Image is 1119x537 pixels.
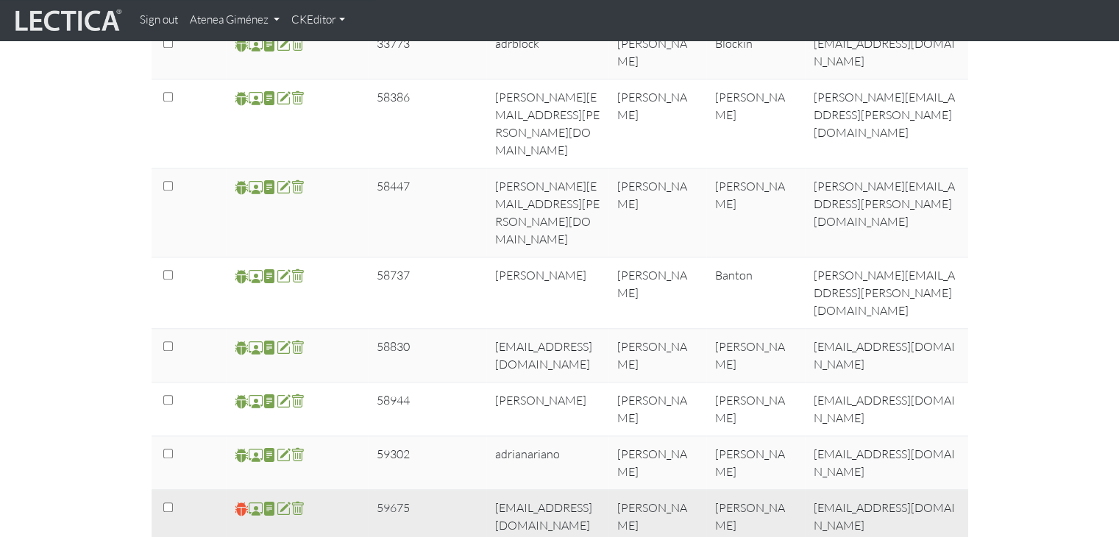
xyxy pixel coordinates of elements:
td: [PERSON_NAME] [706,328,804,382]
span: Staff [249,339,263,356]
td: [PERSON_NAME][EMAIL_ADDRESS][PERSON_NAME][DOMAIN_NAME] [805,168,968,257]
span: reports [263,500,277,517]
span: Staff [249,90,263,107]
a: Sign out [134,6,184,35]
span: reports [263,90,277,107]
span: reports [263,393,277,410]
td: [PERSON_NAME] [486,382,609,435]
td: [PERSON_NAME] [608,382,706,435]
span: account update [277,447,291,463]
span: delete [291,393,305,410]
td: [EMAIL_ADDRESS][DOMAIN_NAME] [486,328,609,382]
span: Staff [249,36,263,53]
span: delete [291,36,305,53]
td: [PERSON_NAME] [706,382,804,435]
td: [PERSON_NAME][EMAIL_ADDRESS][PERSON_NAME][DOMAIN_NAME] [805,257,968,328]
span: Staff [249,179,263,196]
td: [PERSON_NAME] [706,79,804,168]
td: [PERSON_NAME] [608,25,706,79]
td: Banton [706,257,804,328]
span: account update [277,179,291,196]
span: account update [277,90,291,107]
td: 59302 [368,435,419,489]
td: [PERSON_NAME] [706,435,804,489]
span: account update [277,339,291,356]
a: Atenea Giménez [184,6,285,35]
td: adrianariano [486,435,609,489]
img: lecticalive [12,7,122,35]
span: Staff [249,393,263,410]
span: account update [277,36,291,53]
span: delete [291,447,305,463]
span: delete [291,90,305,107]
span: Staff [249,500,263,517]
td: [EMAIL_ADDRESS][DOMAIN_NAME] [805,435,968,489]
td: adrblock [486,25,609,79]
span: account update [277,393,291,410]
td: [PERSON_NAME][EMAIL_ADDRESS][PERSON_NAME][DOMAIN_NAME] [486,79,609,168]
td: [PERSON_NAME] [608,328,706,382]
span: delete [291,339,305,356]
td: [PERSON_NAME] [608,168,706,257]
span: delete [291,500,305,517]
span: reports [263,339,277,356]
td: 58830 [368,328,419,382]
td: [EMAIL_ADDRESS][DOMAIN_NAME] [805,382,968,435]
a: CKEditor [285,6,351,35]
span: reports [263,268,277,285]
td: [PERSON_NAME][EMAIL_ADDRESS][PERSON_NAME][DOMAIN_NAME] [486,168,609,257]
td: 33773 [368,25,419,79]
span: delete [291,268,305,285]
td: [PERSON_NAME] [608,257,706,328]
td: 58944 [368,382,419,435]
span: Staff [249,447,263,463]
td: [EMAIL_ADDRESS][DOMAIN_NAME] [805,25,968,79]
span: delete [291,179,305,196]
td: Blockin [706,25,804,79]
td: [PERSON_NAME][EMAIL_ADDRESS][PERSON_NAME][DOMAIN_NAME] [805,79,968,168]
td: [PERSON_NAME] [608,435,706,489]
td: [PERSON_NAME] [706,168,804,257]
td: 58737 [368,257,419,328]
span: account update [277,500,291,517]
span: reports [263,447,277,463]
span: Staff [249,268,263,285]
span: reports [263,179,277,196]
td: 58447 [368,168,419,257]
td: [PERSON_NAME] [486,257,609,328]
td: [PERSON_NAME] [608,79,706,168]
span: reports [263,36,277,53]
td: [EMAIL_ADDRESS][DOMAIN_NAME] [805,328,968,382]
span: account update [277,268,291,285]
td: 58386 [368,79,419,168]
